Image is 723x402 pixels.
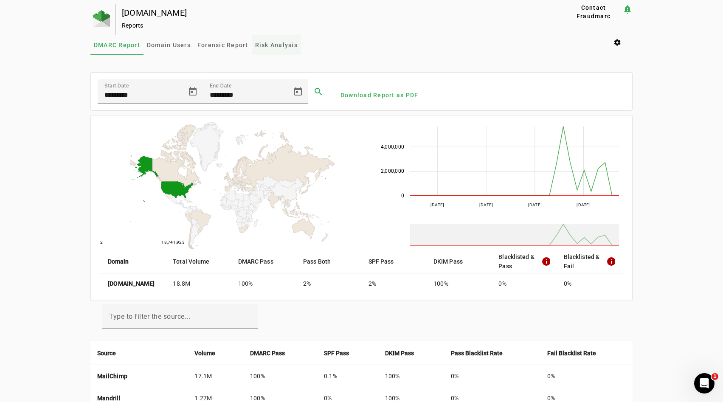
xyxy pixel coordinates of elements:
[427,273,492,294] mat-cell: 100%
[250,349,285,358] strong: DMARC Pass
[93,10,110,27] img: Fraudmarc Logo
[90,35,143,55] a: DMARC Report
[210,83,231,89] mat-label: End Date
[712,373,718,380] span: 1
[97,349,116,358] strong: Source
[108,257,129,266] strong: Domain
[362,273,427,294] mat-cell: 2%
[557,273,625,294] mat-cell: 0%
[252,35,301,55] a: Risk Analysis
[296,273,361,294] mat-cell: 2%
[143,35,194,55] a: Domain Users
[194,35,252,55] a: Forensic Report
[492,273,557,294] mat-cell: 0%
[340,91,419,99] span: Download Report as PDF
[380,168,404,174] text: 2,000,000
[161,240,185,245] text: 18,741,923
[197,42,248,48] span: Forensic Report
[547,349,626,358] div: Fail Blacklist Rate
[109,312,190,320] mat-label: Type to filter the source...
[479,202,493,207] text: [DATE]
[97,373,127,380] strong: MailChimp
[378,365,444,387] td: 100%
[147,42,191,48] span: Domain Users
[98,122,362,250] svg: A chart.
[541,256,550,267] mat-icon: info
[577,202,591,207] text: [DATE]
[568,3,619,20] span: Contact Fraudmarc
[362,250,427,273] mat-header-cell: SPF Pass
[337,87,422,103] button: Download Report as PDF
[444,365,540,387] td: 0%
[492,250,557,273] mat-header-cell: Blacklisted & Pass
[166,273,231,294] mat-cell: 18.8M
[122,21,537,30] div: Reports
[324,349,371,358] div: SPF Pass
[243,365,317,387] td: 100%
[296,250,361,273] mat-header-cell: Pass Both
[288,82,308,102] button: Open calendar
[122,8,537,17] div: [DOMAIN_NAME]
[540,365,633,387] td: 0%
[231,273,296,294] mat-cell: 100%
[451,349,503,358] strong: Pass Blacklist Rate
[183,82,203,102] button: Open calendar
[622,4,633,14] mat-icon: notification_important
[430,202,444,207] text: [DATE]
[380,144,404,150] text: 4,000,000
[385,349,414,358] strong: DKIM Pass
[385,349,437,358] div: DKIM Pass
[317,365,378,387] td: 0.1%
[194,349,215,358] strong: Volume
[401,193,404,199] text: 0
[324,349,349,358] strong: SPF Pass
[250,349,310,358] div: DMARC Pass
[97,395,121,402] strong: Mandrill
[188,365,243,387] td: 17.1M
[451,349,534,358] div: Pass Blacklist Rate
[427,250,492,273] mat-header-cell: DKIM Pass
[606,256,615,267] mat-icon: info
[565,4,622,20] button: Contact Fraudmarc
[528,202,542,207] text: [DATE]
[108,279,155,288] strong: [DOMAIN_NAME]
[100,240,103,245] text: 2
[694,373,715,394] iframe: Intercom live chat
[255,42,298,48] span: Risk Analysis
[231,250,296,273] mat-header-cell: DMARC Pass
[94,42,140,48] span: DMARC Report
[97,349,181,358] div: Source
[547,349,596,358] strong: Fail Blacklist Rate
[194,349,236,358] div: Volume
[557,250,625,273] mat-header-cell: Blacklisted & Fail
[166,250,231,273] mat-header-cell: Total Volume
[104,83,129,89] mat-label: Start Date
